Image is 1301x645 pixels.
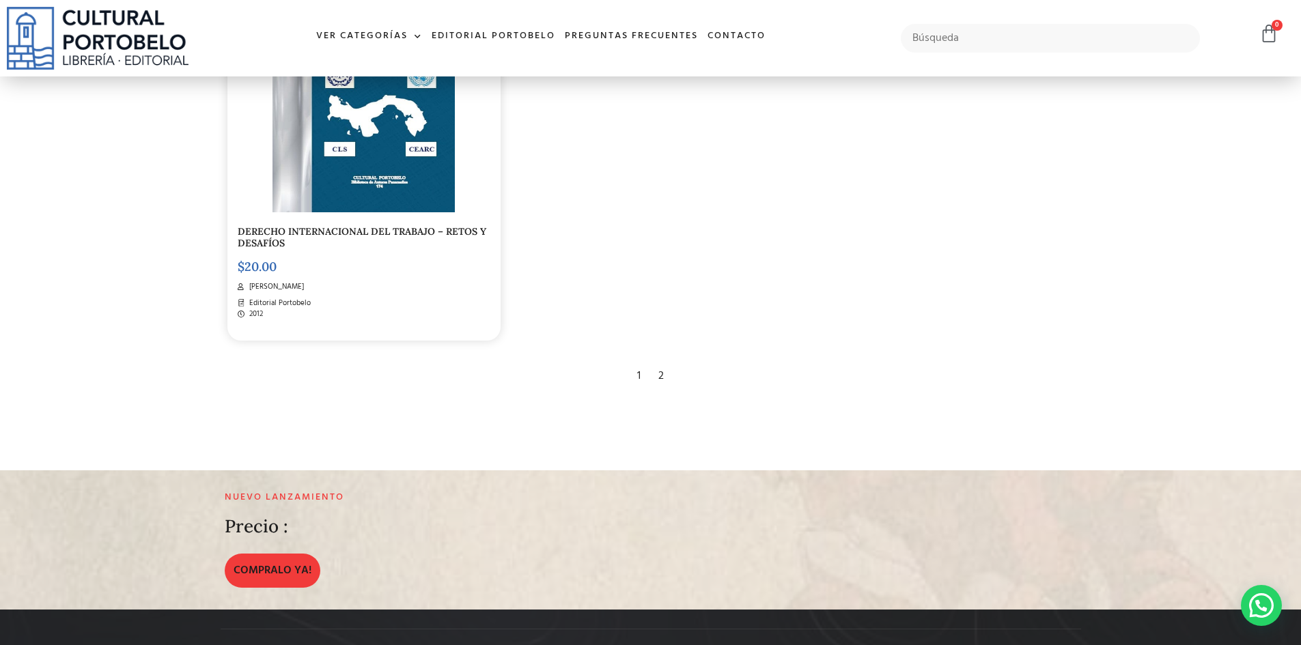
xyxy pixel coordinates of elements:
a: Ver Categorías [311,22,427,51]
bdi: 20.00 [238,259,277,274]
span: $ [238,259,244,274]
a: 0 [1259,24,1278,44]
a: DERECHO INTERNACIONAL DEL TRABAJO – RETOS Y DESAFÍOS [238,225,486,249]
span: COMPRALO YA! [234,562,311,579]
a: Editorial Portobelo [427,22,560,51]
a: Contacto [703,22,770,51]
h2: Precio : [225,517,288,536]
span: 2012 [246,309,263,320]
h2: Nuevo lanzamiento [225,492,793,504]
a: COMPRALO YA! [225,554,320,588]
span: Editorial Portobelo [246,298,311,309]
a: Preguntas frecuentes [560,22,703,51]
div: 1 [630,361,647,391]
span: 0 [1272,20,1283,31]
input: Búsqueda [901,24,1201,53]
span: [PERSON_NAME] [246,281,304,293]
div: 2 [652,361,671,391]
